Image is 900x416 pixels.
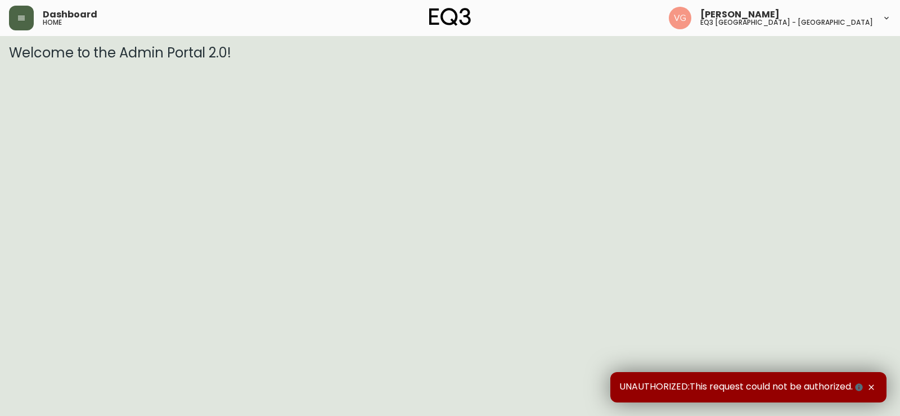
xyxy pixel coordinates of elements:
[43,19,62,26] h5: home
[43,10,97,19] span: Dashboard
[669,7,691,29] img: 876f05e53c5b52231d7ee1770617069b
[9,45,891,61] h3: Welcome to the Admin Portal 2.0!
[700,19,873,26] h5: eq3 [GEOGRAPHIC_DATA] - [GEOGRAPHIC_DATA]
[429,8,471,26] img: logo
[619,381,865,393] span: UNAUTHORIZED:This request could not be authorized.
[700,10,780,19] span: [PERSON_NAME]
